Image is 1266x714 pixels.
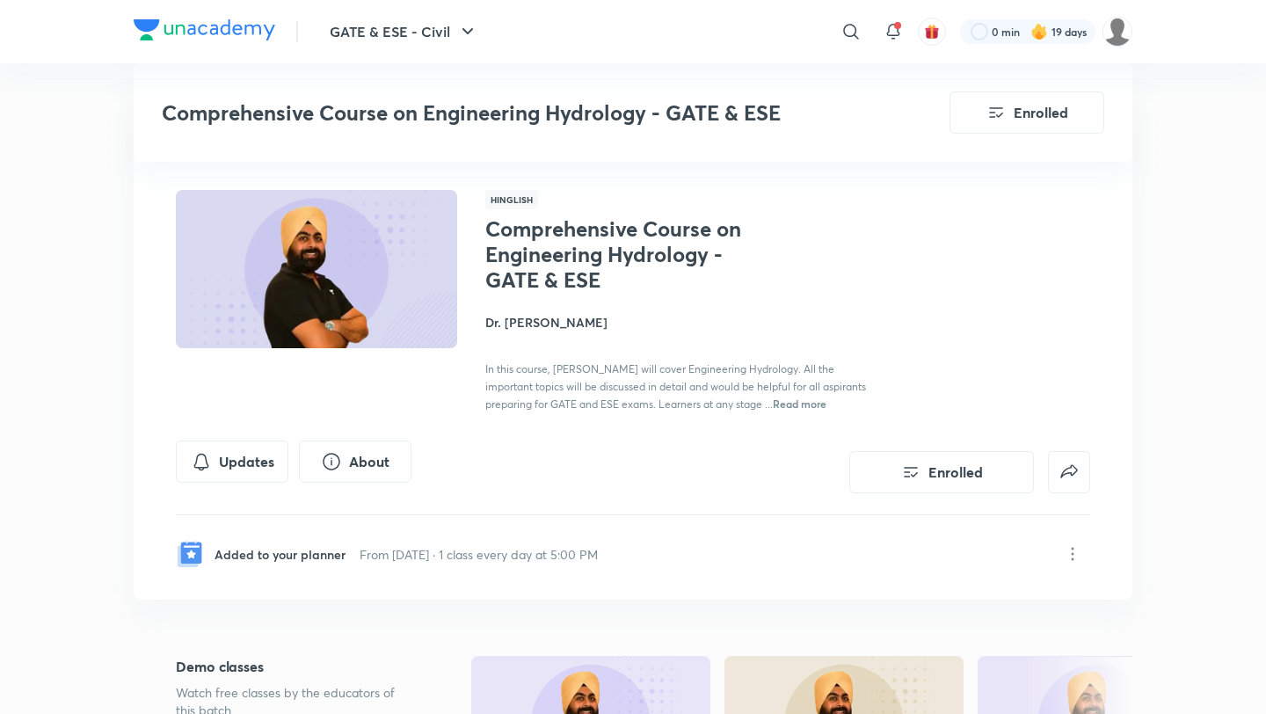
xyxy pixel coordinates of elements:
img: Rahul KD [1102,17,1132,47]
p: Added to your planner [215,545,346,564]
span: In this course, [PERSON_NAME] will cover Engineering Hydrology. All the important topics will be ... [485,362,866,411]
button: GATE & ESE - Civil [319,14,489,49]
h4: Dr. [PERSON_NAME] [485,313,879,331]
p: From [DATE] · 1 class every day at 5:00 PM [360,545,598,564]
button: false [1048,451,1090,493]
button: Enrolled [949,91,1104,134]
span: Hinglish [485,190,538,209]
button: About [299,441,411,483]
a: Company Logo [134,19,275,45]
img: Thumbnail [173,188,460,350]
span: Read more [773,397,826,411]
h3: Comprehensive Course on Engineering Hydrology - GATE & ESE [162,100,850,126]
img: streak [1030,23,1048,40]
h5: Demo classes [176,656,415,677]
button: Enrolled [849,451,1034,493]
button: avatar [918,18,946,46]
img: Company Logo [134,19,275,40]
img: avatar [924,24,940,40]
button: Updates [176,441,288,483]
h1: Comprehensive Course on Engineering Hydrology - GATE & ESE [485,216,773,292]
